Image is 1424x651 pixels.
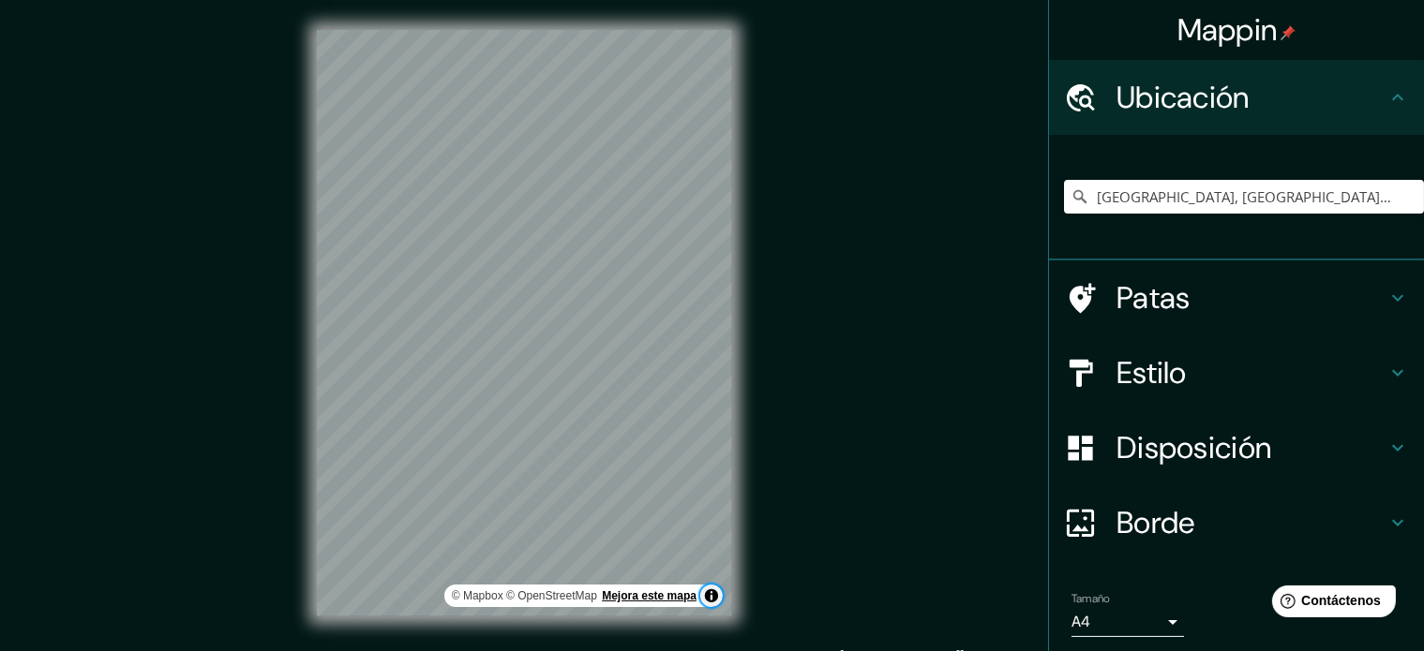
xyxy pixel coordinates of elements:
font: Ubicación [1117,78,1250,117]
font: Disposición [1117,428,1271,467]
div: Borde [1049,485,1424,560]
div: A4 [1072,607,1184,637]
div: Patas [1049,260,1424,335]
a: Mapbox [452,589,503,602]
a: Mapa de calles abierto [506,589,597,602]
font: Tamaño [1072,591,1110,606]
font: A4 [1072,612,1090,631]
canvas: Mapa [317,30,732,616]
div: Disposición [1049,410,1424,485]
div: Ubicación [1049,60,1424,135]
font: Mappin [1177,10,1278,50]
font: Estilo [1117,353,1187,392]
iframe: Lanzador de widgets de ayuda [1257,578,1403,630]
img: pin-icon.png [1281,25,1296,40]
div: Estilo [1049,335,1424,410]
input: Elige tu ciudad o zona [1064,180,1424,214]
font: Borde [1117,503,1195,542]
a: Comentarios sobre el mapa [602,589,697,602]
font: Patas [1117,278,1191,318]
button: Activar o desactivar atribución [700,584,723,607]
font: © OpenStreetMap [506,589,597,602]
font: Mejora este mapa [602,589,697,602]
font: © Mapbox [452,589,503,602]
